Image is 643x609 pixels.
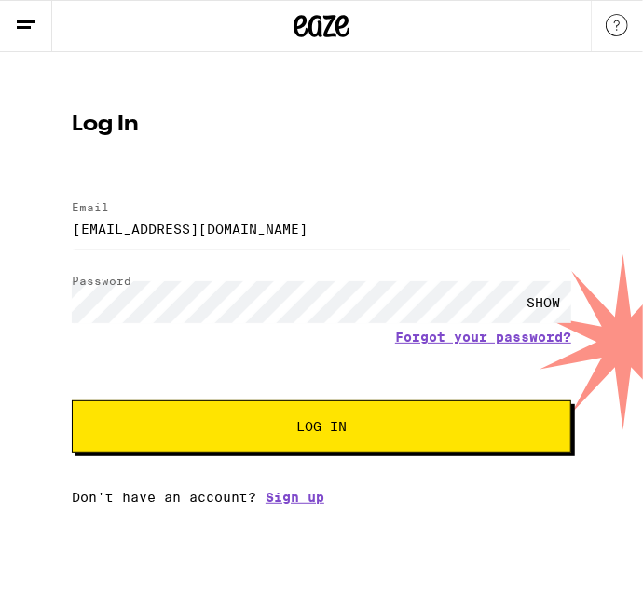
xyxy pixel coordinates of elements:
a: Forgot your password? [395,330,571,345]
div: Don't have an account? [72,490,571,505]
span: Log In [296,420,347,433]
label: Email [72,201,109,213]
div: SHOW [515,281,571,323]
a: Sign up [266,490,324,505]
label: Password [72,275,131,287]
input: Email [72,208,571,250]
h1: Log In [72,114,571,136]
button: Log In [72,400,571,453]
